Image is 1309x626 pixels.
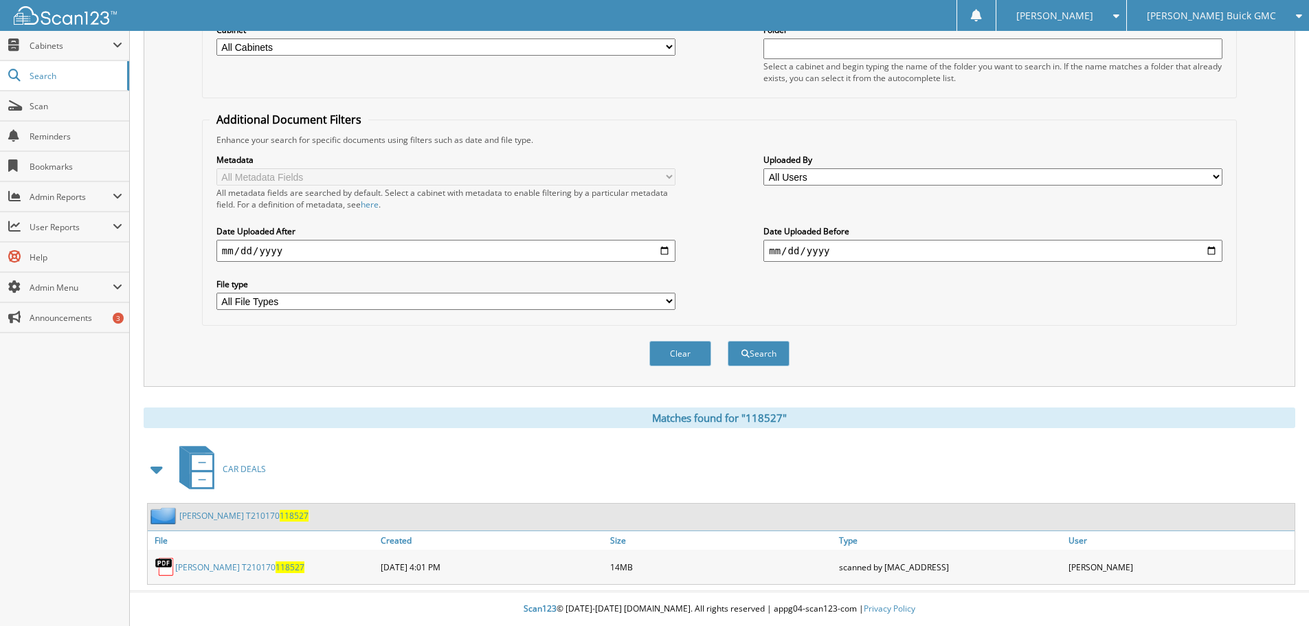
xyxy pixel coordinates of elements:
span: Help [30,251,122,263]
label: File type [216,278,675,290]
label: Date Uploaded After [216,225,675,237]
input: start [216,240,675,262]
a: [PERSON_NAME] T210170118527 [175,561,304,573]
label: Metadata [216,154,675,166]
div: Enhance your search for specific documents using filters such as date and file type. [210,134,1229,146]
span: 118527 [280,510,309,522]
span: Cabinets [30,40,113,52]
a: here [361,199,379,210]
a: Type [836,531,1065,550]
div: 3 [113,313,124,324]
span: Admin Reports [30,191,113,203]
span: Announcements [30,312,122,324]
span: Bookmarks [30,161,122,172]
iframe: Chat Widget [1240,560,1309,626]
span: Reminders [30,131,122,142]
span: 118527 [276,561,304,573]
a: File [148,531,377,550]
span: CAR DEALS [223,463,266,475]
a: Privacy Policy [864,603,915,614]
div: Matches found for "118527" [144,407,1295,428]
label: Date Uploaded Before [763,225,1222,237]
div: scanned by [MAC_ADDRESS] [836,553,1065,581]
div: © [DATE]-[DATE] [DOMAIN_NAME]. All rights reserved | appg04-scan123-com | [130,592,1309,626]
span: Search [30,70,120,82]
div: Select a cabinet and begin typing the name of the folder you want to search in. If the name match... [763,60,1222,84]
a: CAR DEALS [171,442,266,496]
button: Search [728,341,790,366]
div: [DATE] 4:01 PM [377,553,607,581]
img: PDF.png [155,557,175,577]
span: Scan [30,100,122,112]
label: Uploaded By [763,154,1222,166]
img: scan123-logo-white.svg [14,6,117,25]
legend: Additional Document Filters [210,112,368,127]
div: [PERSON_NAME] [1065,553,1295,581]
span: [PERSON_NAME] [1016,12,1093,20]
input: end [763,240,1222,262]
span: Admin Menu [30,282,113,293]
a: [PERSON_NAME] T210170118527 [179,510,309,522]
span: [PERSON_NAME] Buick GMC [1147,12,1276,20]
button: Clear [649,341,711,366]
span: User Reports [30,221,113,233]
img: folder2.png [150,507,179,524]
div: 14MB [607,553,836,581]
a: User [1065,531,1295,550]
span: Scan123 [524,603,557,614]
a: Created [377,531,607,550]
a: Size [607,531,836,550]
div: All metadata fields are searched by default. Select a cabinet with metadata to enable filtering b... [216,187,675,210]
